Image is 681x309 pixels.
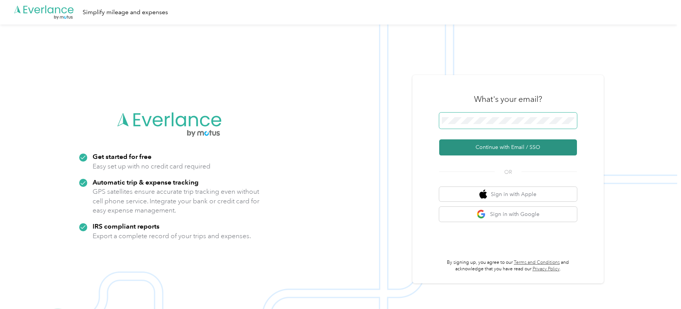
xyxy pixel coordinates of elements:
p: Export a complete record of your trips and expenses. [93,231,251,241]
button: google logoSign in with Google [439,207,577,222]
p: By signing up, you agree to our and acknowledge that you have read our . [439,259,577,273]
img: apple logo [479,190,487,199]
a: Privacy Policy [533,266,560,272]
p: GPS satellites ensure accurate trip tracking even without cell phone service. Integrate your bank... [93,187,260,215]
button: apple logoSign in with Apple [439,187,577,202]
img: google logo [477,209,486,219]
button: Continue with Email / SSO [439,139,577,155]
h3: What's your email? [474,94,542,105]
iframe: Everlance-gr Chat Button Frame [638,266,681,309]
span: OR [495,168,521,176]
a: Terms and Conditions [514,260,560,265]
div: Simplify mileage and expenses [83,8,168,17]
strong: Get started for free [93,152,152,160]
strong: Automatic trip & expense tracking [93,178,199,186]
p: Easy set up with no credit card required [93,162,210,171]
strong: IRS compliant reports [93,222,160,230]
